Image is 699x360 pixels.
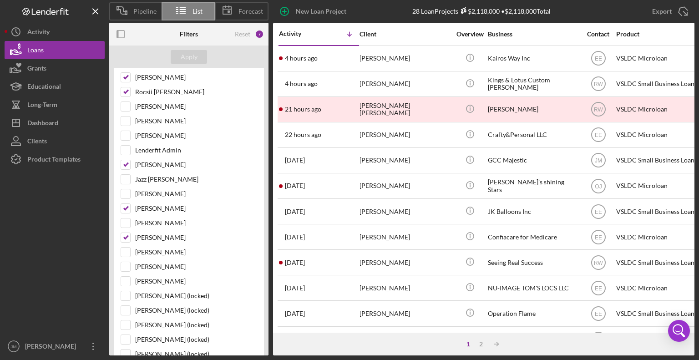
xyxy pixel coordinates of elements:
[5,59,105,77] button: Grants
[488,327,579,351] div: Maars Services LLC
[135,131,257,140] label: [PERSON_NAME]
[273,2,355,20] button: New Loan Project
[360,301,451,325] div: [PERSON_NAME]
[135,146,257,155] label: Lenderfit Admin
[285,55,318,62] time: 2025-08-21 16:58
[285,80,318,87] time: 2025-08-21 16:35
[5,114,105,132] button: Dashboard
[192,8,203,15] span: List
[135,277,257,286] label: [PERSON_NAME]
[285,310,305,317] time: 2025-07-26 04:29
[285,106,321,113] time: 2025-08-20 23:43
[285,182,305,189] time: 2025-08-19 17:08
[5,77,105,96] button: Educational
[171,50,207,64] button: Apply
[360,174,451,198] div: [PERSON_NAME]
[135,102,257,111] label: [PERSON_NAME]
[488,276,579,300] div: NU-IMAGE TOM'S LOCS LLC
[488,174,579,198] div: [PERSON_NAME]’s shining Stars
[488,97,579,122] div: [PERSON_NAME]
[27,23,50,43] div: Activity
[595,157,602,164] text: JM
[135,233,257,242] label: [PERSON_NAME]
[360,123,451,147] div: [PERSON_NAME]
[668,320,690,342] div: Open Intercom Messenger
[652,2,672,20] div: Export
[594,106,603,113] text: RW
[181,50,198,64] div: Apply
[360,46,451,71] div: [PERSON_NAME]
[135,320,257,330] label: [PERSON_NAME] (locked)
[133,8,157,15] span: Pipeline
[27,96,57,116] div: Long-Term
[135,204,257,213] label: [PERSON_NAME]
[453,30,487,38] div: Overview
[594,81,603,87] text: RW
[488,72,579,96] div: Kings & Lotus Custom [PERSON_NAME]
[488,123,579,147] div: Crafty&Personal LLC
[27,114,58,134] div: Dashboard
[135,160,257,169] label: [PERSON_NAME]
[594,132,602,138] text: EE
[135,291,257,300] label: [PERSON_NAME] (locked)
[594,259,603,266] text: RW
[475,340,487,348] div: 2
[135,175,257,184] label: Jazz [PERSON_NAME]
[135,306,257,315] label: [PERSON_NAME] (locked)
[488,301,579,325] div: Operation Flame
[27,59,46,80] div: Grants
[135,262,257,271] label: [PERSON_NAME]
[23,337,82,358] div: [PERSON_NAME]
[462,340,475,348] div: 1
[488,148,579,172] div: GCC Majestic
[5,337,105,355] button: JM[PERSON_NAME]
[285,259,305,266] time: 2025-07-28 22:35
[27,132,47,152] div: Clients
[279,30,319,37] div: Activity
[5,150,105,168] a: Product Templates
[643,2,694,20] button: Export
[27,41,44,61] div: Loans
[488,30,579,38] div: Business
[5,41,105,59] button: Loans
[180,30,198,38] b: Filters
[360,97,451,122] div: [PERSON_NAME] [PERSON_NAME]
[488,46,579,71] div: Kairos Way Inc
[285,208,305,215] time: 2025-08-18 16:17
[5,132,105,150] button: Clients
[135,189,257,198] label: [PERSON_NAME]
[27,77,61,98] div: Educational
[360,199,451,223] div: [PERSON_NAME]
[285,131,321,138] time: 2025-08-20 22:21
[135,218,257,228] label: [PERSON_NAME]
[581,30,615,38] div: Contact
[27,150,81,171] div: Product Templates
[135,87,257,96] label: Rocsii [PERSON_NAME]
[5,96,105,114] button: Long-Term
[135,248,257,257] label: [PERSON_NAME]
[238,8,263,15] span: Forecast
[594,208,602,215] text: EE
[360,250,451,274] div: [PERSON_NAME]
[360,72,451,96] div: [PERSON_NAME]
[296,2,346,20] div: New Loan Project
[488,199,579,223] div: JK Balloons Inc
[360,327,451,351] div: [PERSON_NAME]
[285,284,305,292] time: 2025-07-28 02:24
[594,56,602,62] text: EE
[135,117,257,126] label: [PERSON_NAME]
[594,234,602,240] text: EE
[594,285,602,291] text: EE
[360,225,451,249] div: [PERSON_NAME]
[360,148,451,172] div: [PERSON_NAME]
[285,233,305,241] time: 2025-08-12 00:29
[235,30,250,38] div: Reset
[5,23,105,41] button: Activity
[488,250,579,274] div: Seeing Real Success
